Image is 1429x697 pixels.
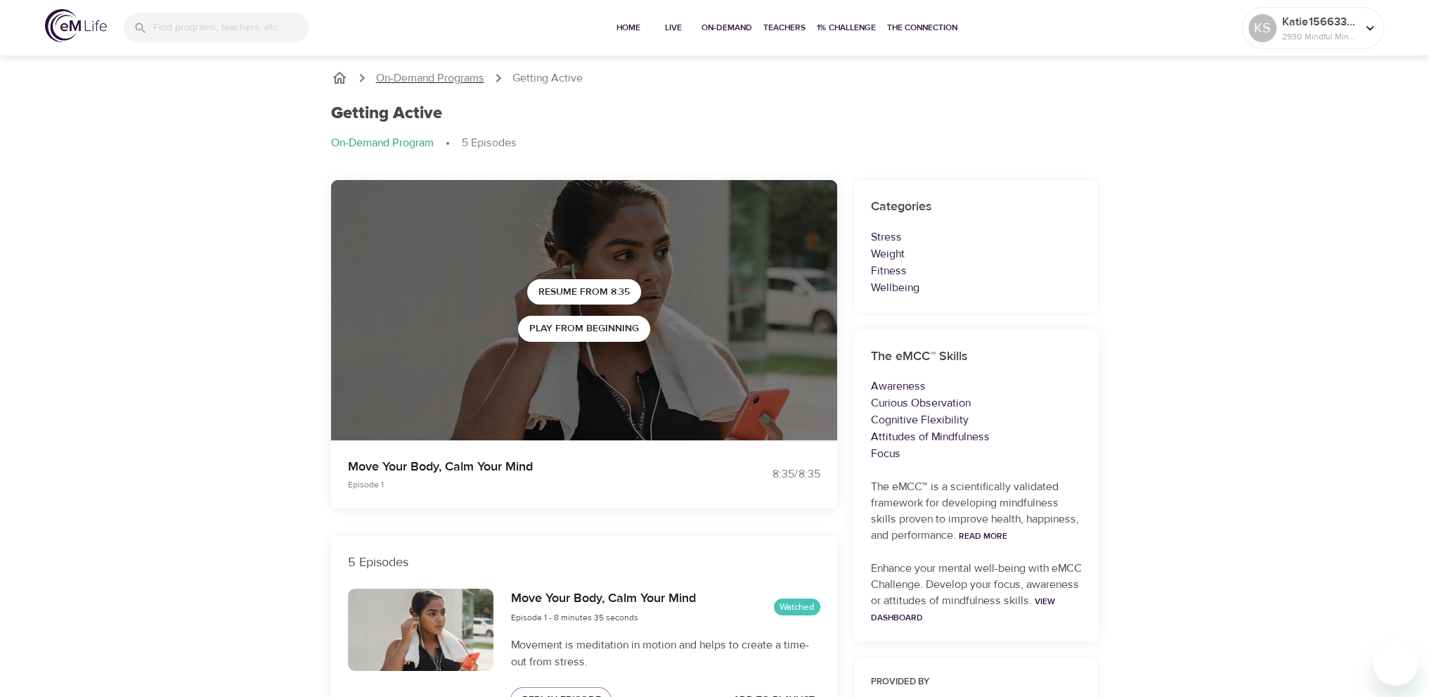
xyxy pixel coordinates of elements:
[871,229,1082,245] p: Stress
[510,589,695,609] h6: Move Your Body, Calm Your Mind
[959,530,1007,542] a: Read More
[331,70,1099,87] nav: breadcrumb
[871,378,1082,395] p: Awareness
[512,70,583,87] p: Getting Active
[774,601,820,614] span: Watched
[871,561,1082,625] p: Enhance your mental well-being with eMCC Challenge. Develop your focus, awareness or attitudes of...
[518,316,650,342] button: Play from beginning
[657,20,690,35] span: Live
[1248,14,1276,42] div: KS
[701,20,752,35] span: On-Demand
[538,283,630,301] span: Resume from 8:35
[1373,641,1418,686] iframe: Button to launch messaging window
[871,197,1082,217] h6: Categories
[462,135,517,151] p: 5 Episodes
[715,466,820,482] div: 8:35 / 8:35
[871,428,1082,445] p: Attitudes of Mindfulness
[871,245,1082,262] p: Weight
[1282,13,1357,30] p: Katie1566335097
[612,20,645,35] span: Home
[331,135,1099,152] nav: breadcrumb
[871,279,1082,296] p: Wellbeing
[348,478,698,491] p: Episode 1
[348,553,820,572] p: 5 Episodes
[527,279,641,305] button: Resume from 8:35
[871,675,1082,690] h6: Provided by
[763,20,806,35] span: Teachers
[376,70,484,87] a: On-Demand Programs
[871,411,1082,428] p: Cognitive Flexibility
[871,262,1082,279] p: Fitness
[45,9,107,42] img: logo
[871,395,1082,411] p: Curious Observation
[871,479,1082,544] p: The eMCC™ is a scientifically validated framework for developing mindfulness skills proven to imp...
[817,20,876,35] span: 1% Challenge
[887,20,957,35] span: The Connection
[871,596,1055,623] a: View Dashboard
[1282,30,1357,43] p: 2930 Mindful Minutes
[871,347,1082,367] h6: The eMCC™ Skills
[871,445,1082,462] p: Focus
[510,612,638,623] span: Episode 1 - 8 minutes 35 seconds
[331,135,434,151] p: On-Demand Program
[348,457,698,476] p: Move Your Body, Calm Your Mind
[529,320,639,338] span: Play from beginning
[153,13,309,43] input: Find programs, teachers, etc...
[510,637,820,670] p: Movement is meditation in motion and helps to create a time-out from stress.
[331,103,442,124] h1: Getting Active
